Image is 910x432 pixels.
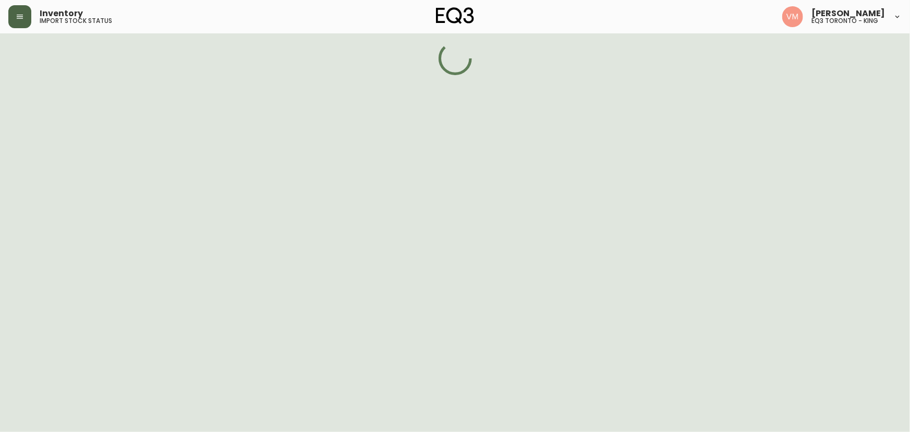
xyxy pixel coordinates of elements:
h5: import stock status [40,18,112,24]
img: 0f63483a436850f3a2e29d5ab35f16df [782,6,803,27]
img: logo [436,7,475,24]
span: Inventory [40,9,83,18]
span: [PERSON_NAME] [811,9,885,18]
h5: eq3 toronto - king [811,18,878,24]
